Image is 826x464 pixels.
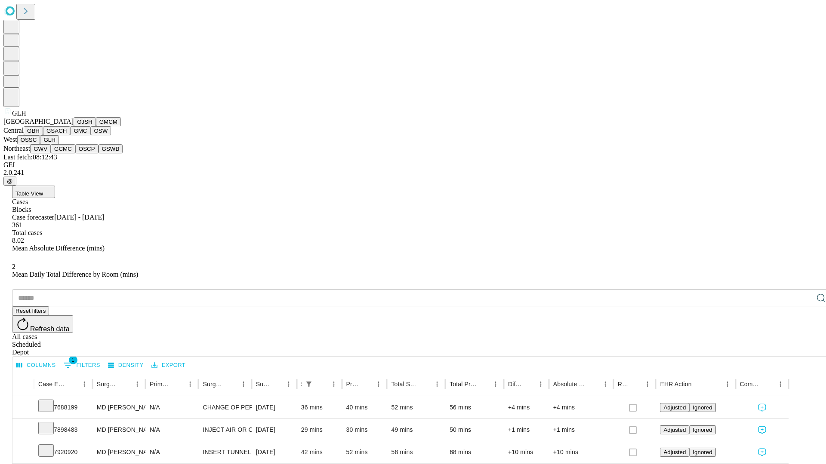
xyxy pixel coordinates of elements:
span: Central [3,127,24,134]
button: Menu [237,378,250,390]
div: Surgery Name [203,381,224,388]
div: Surgeon Name [97,381,118,388]
span: Adjusted [663,404,686,411]
span: Mean Absolute Difference (mins) [12,244,105,252]
div: [DATE] [256,419,293,441]
button: Menu [431,378,443,390]
button: GMCM [96,117,121,126]
button: Refresh data [12,315,73,333]
button: Select columns [14,359,58,372]
div: +4 mins [508,397,545,418]
div: Comments [740,381,761,388]
span: [GEOGRAPHIC_DATA] [3,118,74,125]
span: @ [7,178,13,184]
div: EHR Action [660,381,691,388]
div: MD [PERSON_NAME] Md [97,441,141,463]
button: Sort [693,378,705,390]
div: 56 mins [450,397,499,418]
button: Sort [762,378,774,390]
div: N/A [150,397,194,418]
button: Density [106,359,146,372]
button: Sort [225,378,237,390]
div: 42 mins [301,441,338,463]
button: Menu [184,378,196,390]
span: Total cases [12,229,42,236]
div: 36 mins [301,397,338,418]
button: Menu [490,378,502,390]
span: 2 [12,263,15,270]
div: 2.0.241 [3,169,823,177]
span: West [3,136,17,143]
button: GBH [24,126,43,135]
div: 40 mins [346,397,383,418]
button: Expand [17,400,30,415]
div: +4 mins [553,397,609,418]
button: GSACH [43,126,70,135]
div: Scheduled In Room Duration [301,381,302,388]
div: 58 mins [391,441,441,463]
div: Case Epic Id [38,381,65,388]
button: Menu [373,378,385,390]
div: 1 active filter [303,378,315,390]
button: Menu [78,378,90,390]
div: 49 mins [391,419,441,441]
button: Sort [629,378,641,390]
div: Total Predicted Duration [450,381,477,388]
div: GEI [3,161,823,169]
div: MD [PERSON_NAME] Md [97,397,141,418]
div: 7920920 [38,441,88,463]
div: 30 mins [346,419,383,441]
span: 361 [12,221,22,229]
button: Adjusted [660,425,689,434]
div: 29 mins [301,419,338,441]
div: +10 mins [553,441,609,463]
span: 8.02 [12,237,24,244]
div: Primary Service [150,381,171,388]
div: 7898483 [38,419,88,441]
div: N/A [150,441,194,463]
button: Sort [119,378,131,390]
span: [DATE] - [DATE] [54,214,104,221]
button: Sort [271,378,283,390]
button: Sort [419,378,431,390]
button: @ [3,177,16,186]
div: INSERT TUNNELED CENTRAL VENOUS ACCESS WITH SUBQ PORT [203,441,247,463]
button: Sort [316,378,328,390]
button: Ignored [689,425,715,434]
div: N/A [150,419,194,441]
button: GMC [70,126,90,135]
button: Sort [478,378,490,390]
div: +1 mins [508,419,545,441]
button: Expand [17,423,30,438]
button: Sort [523,378,535,390]
span: Refresh data [30,325,70,333]
button: Expand [17,445,30,460]
button: Sort [587,378,599,390]
span: Adjusted [663,449,686,455]
button: Ignored [689,448,715,457]
span: Case forecaster [12,214,54,221]
button: Menu [774,378,786,390]
div: 52 mins [346,441,383,463]
button: GWV [30,144,51,153]
button: OSCP [75,144,99,153]
div: 52 mins [391,397,441,418]
button: OSSC [17,135,40,144]
button: Show filters [62,358,102,372]
div: INJECT AIR OR CONTRAST INTO [MEDICAL_DATA] [203,419,247,441]
div: 68 mins [450,441,499,463]
div: [DATE] [256,397,293,418]
div: 7688199 [38,397,88,418]
span: Ignored [693,449,712,455]
button: Menu [599,378,611,390]
button: Reset filters [12,306,49,315]
span: Table View [15,190,43,197]
button: Menu [641,378,653,390]
span: Mean Daily Total Difference by Room (mins) [12,271,138,278]
span: 1 [69,356,77,364]
span: GLH [12,110,26,117]
button: Sort [172,378,184,390]
button: GSWB [99,144,123,153]
button: GCMC [51,144,75,153]
button: GJSH [74,117,96,126]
